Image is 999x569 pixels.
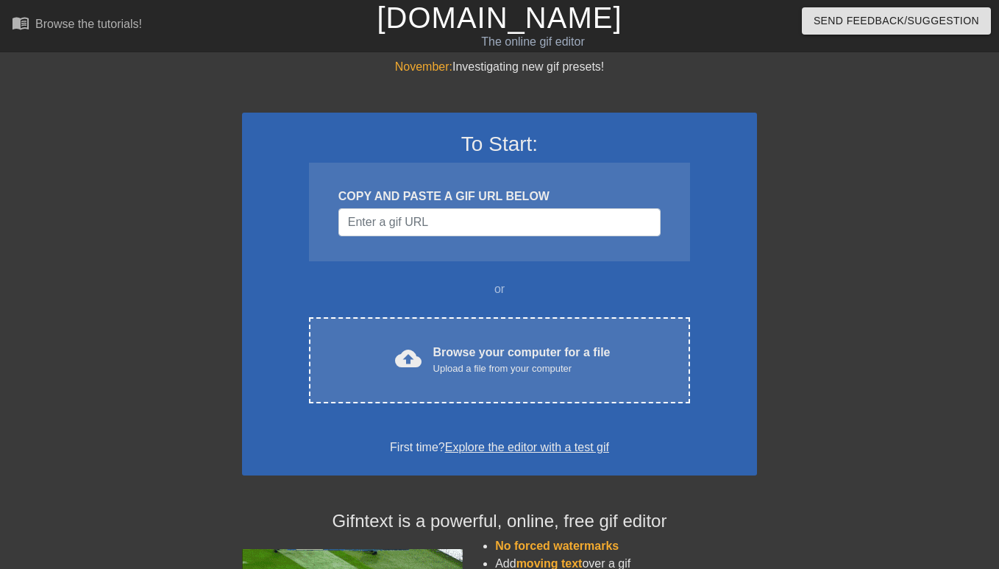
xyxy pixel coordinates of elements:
div: Investigating new gif presets! [242,58,757,76]
div: The online gif editor [341,33,726,51]
button: Send Feedback/Suggestion [802,7,991,35]
a: [DOMAIN_NAME] [377,1,622,34]
div: Browse the tutorials! [35,18,142,30]
span: No forced watermarks [495,540,619,552]
span: menu_book [12,14,29,32]
a: Explore the editor with a test gif [445,441,609,453]
div: First time? [261,439,738,456]
div: Upload a file from your computer [433,361,611,376]
a: Browse the tutorials! [12,14,142,37]
h4: Gifntext is a powerful, online, free gif editor [242,511,757,532]
div: Browse your computer for a file [433,344,611,376]
div: or [280,280,719,298]
h3: To Start: [261,132,738,157]
input: Username [338,208,661,236]
div: COPY AND PASTE A GIF URL BELOW [338,188,661,205]
span: Send Feedback/Suggestion [814,12,979,30]
span: cloud_upload [395,345,422,372]
span: November: [395,60,452,73]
